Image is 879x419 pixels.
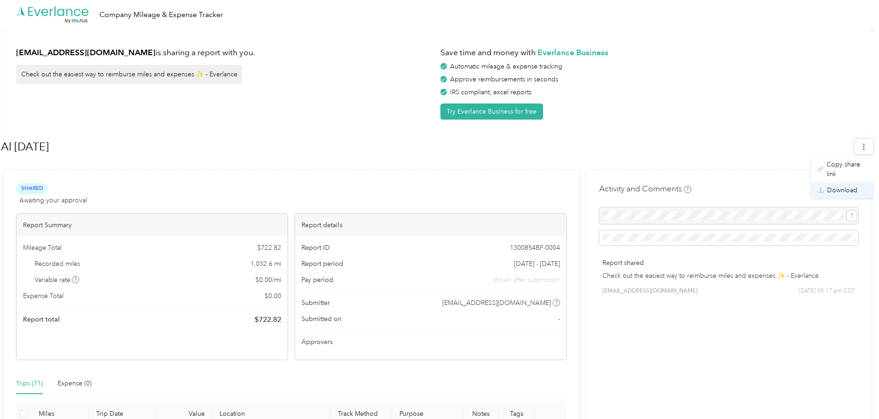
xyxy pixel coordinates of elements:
[450,88,532,96] span: IRS compliant, excel reports
[19,195,87,205] span: Awaiting your approval
[492,275,560,285] span: shown after submission
[599,183,691,195] h4: Activity and Comments
[538,47,608,57] strong: Everlance Business
[301,259,343,269] span: Report period
[16,47,156,57] strong: [EMAIL_ADDRESS][DOMAIN_NAME]
[35,259,80,269] span: Recorded miles
[23,243,62,253] span: Mileage Total
[58,379,92,389] div: Expense (0)
[257,243,281,253] span: $ 722.82
[254,314,281,325] span: $ 722.82
[301,298,330,308] span: Submitter
[16,379,43,389] div: Trips (71)
[602,271,855,281] p: Check out the easiest way to reimburse miles and expenses ✨ - Everlance
[440,47,858,58] h1: Save time and money with
[558,314,560,324] span: -
[16,183,48,194] span: Shared
[23,315,60,324] span: Report total
[514,259,560,269] span: [DATE] - [DATE]
[295,214,566,236] div: Report details
[16,47,434,58] h1: is sharing a report with you.
[827,185,857,195] span: Download
[99,9,223,21] div: Company Mileage & Expense Tracker
[1,136,848,158] h1: Al September 2025
[17,214,288,236] div: Report Summary
[602,258,855,268] p: Report shared
[827,160,868,179] span: Copy share link
[442,298,551,308] span: [EMAIL_ADDRESS][DOMAIN_NAME]
[440,103,543,120] button: Try Everlance Business for free
[450,63,562,70] span: Automatic mileage & expense tracking
[16,65,242,84] div: Check out the easiest way to reimburse miles and expenses ✨ - Everlance
[35,275,80,285] span: Variable rate
[250,259,281,269] span: 1,032.6 mi
[450,75,558,83] span: Approve reimbursements in seconds
[798,287,855,295] span: [DATE] 05:17 pm CDT
[301,337,333,347] span: Approvers
[255,275,281,285] span: $ 0.00 / mi
[301,243,330,253] span: Report ID
[602,287,698,295] span: [EMAIL_ADDRESS][DOMAIN_NAME]
[301,314,341,324] span: Submitted on
[301,275,333,285] span: Pay period
[510,243,560,253] span: 1300854BF-0004
[265,291,281,301] span: $ 0.00
[23,291,64,301] span: Expense Total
